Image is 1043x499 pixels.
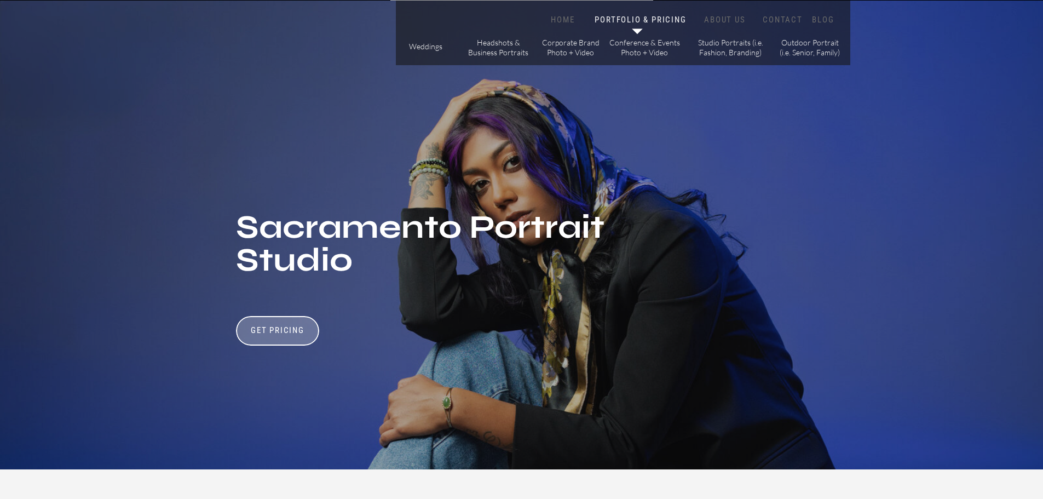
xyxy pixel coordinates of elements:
a: Conference & Events Photo + Video [609,38,681,57]
a: Get Pricing [247,325,308,339]
a: CONTACT [760,15,805,25]
h1: Sacramento Portrait Studio [236,211,607,283]
a: BLOG [810,15,837,25]
a: Headshots & Business Portraits [468,38,529,57]
a: HOME [540,15,586,25]
a: PORTFOLIO & PRICING [593,15,689,25]
h2: Don't just take our word for it [537,263,854,369]
a: ABOUT US [702,15,748,25]
a: Weddings [406,42,445,53]
p: 70+ 5 Star reviews on Google & Yelp [632,408,779,438]
a: Outdoor Portrait (i.e. Senior, Family) [779,38,841,57]
a: Corporate Brand Photo + Video [540,38,602,57]
a: Studio Portraits (i.e. Fashion, Branding) [694,38,768,57]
